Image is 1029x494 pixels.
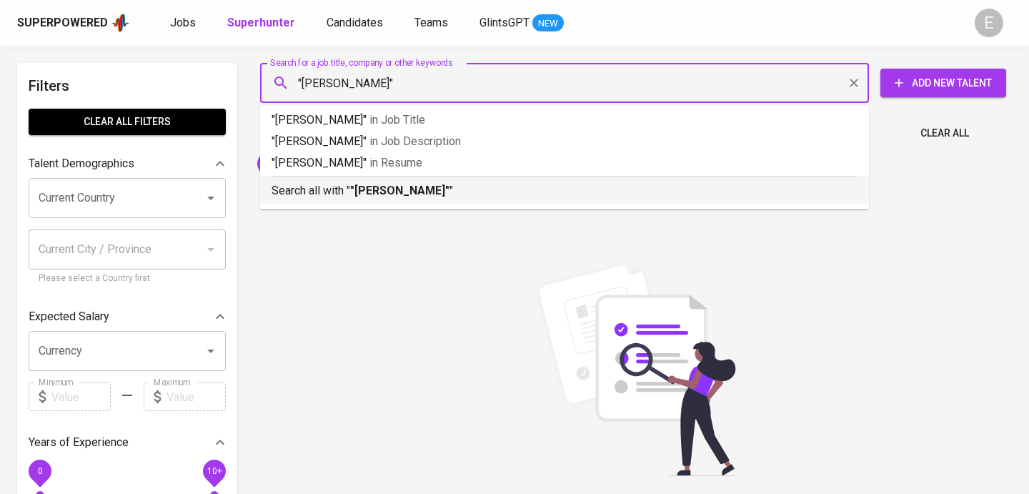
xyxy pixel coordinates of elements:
span: Candidates [327,16,383,29]
p: "[PERSON_NAME]" [272,154,857,172]
b: Superhunter [227,16,295,29]
span: 0 [37,466,42,476]
button: Open [201,341,221,361]
img: app logo [111,12,130,34]
p: "[PERSON_NAME]" [272,133,857,150]
input: Value [51,382,111,411]
span: Jobs [170,16,196,29]
span: in Job Title [369,113,425,127]
div: Superpowered [17,15,108,31]
div: Talent Demographics [29,149,226,178]
a: GlintsGPT NEW [479,14,564,32]
span: NEW [532,16,564,31]
a: Candidates [327,14,386,32]
p: Expected Salary [29,308,109,325]
a: Teams [414,14,451,32]
button: Open [201,188,221,208]
p: Please select a Country first [39,272,216,286]
a: Superhunter [227,14,298,32]
input: Value [166,382,226,411]
div: Years of Experience [29,428,226,457]
b: "[PERSON_NAME]" [350,184,449,197]
button: Clear All [915,120,975,147]
span: GlintsGPT [479,16,530,29]
a: Superpoweredapp logo [17,12,130,34]
span: Clear All filters [40,113,214,131]
p: "[PERSON_NAME]" [272,112,857,129]
span: in Job Description [369,134,461,148]
span: Add New Talent [892,74,995,92]
div: Expected Salary [29,302,226,331]
button: Clear All filters [29,109,226,135]
span: [EMAIL_ADDRESS][DOMAIN_NAME] [257,157,423,170]
button: Clear [844,73,864,93]
span: in Resume [369,156,422,169]
img: file_searching.svg [529,262,743,476]
span: Teams [414,16,448,29]
div: E [975,9,1003,37]
span: Clear All [920,124,969,142]
div: [EMAIL_ADDRESS][DOMAIN_NAME] [257,152,438,175]
span: 10+ [207,466,222,476]
button: Add New Talent [880,69,1006,97]
a: Jobs [170,14,199,32]
p: Search all with " " [272,182,857,199]
h6: Filters [29,74,226,97]
p: Talent Demographics [29,155,134,172]
p: Years of Experience [29,434,129,451]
